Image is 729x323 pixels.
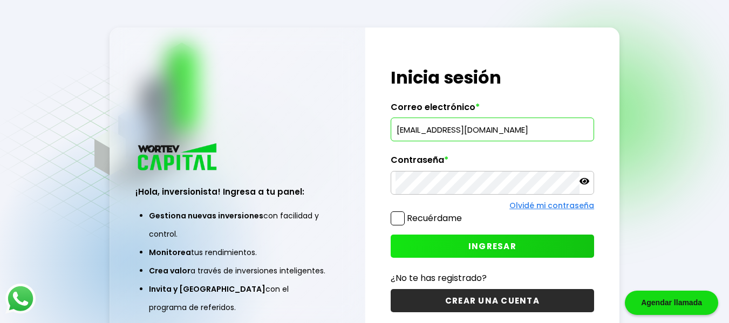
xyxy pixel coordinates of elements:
[149,280,326,317] li: con el programa de referidos.
[149,247,191,258] span: Monitorea
[135,185,339,198] h3: ¡Hola, inversionista! Ingresa a tu panel:
[149,284,265,294] span: Invita y [GEOGRAPHIC_DATA]
[391,271,594,285] p: ¿No te has registrado?
[391,289,594,312] button: CREAR UNA CUENTA
[391,102,594,118] label: Correo electrónico
[509,200,594,211] a: Olvidé mi contraseña
[625,291,718,315] div: Agendar llamada
[149,210,263,221] span: Gestiona nuevas inversiones
[149,262,326,280] li: a través de inversiones inteligentes.
[149,243,326,262] li: tus rendimientos.
[5,284,36,314] img: logos_whatsapp-icon.242b2217.svg
[391,65,594,91] h1: Inicia sesión
[391,235,594,258] button: INGRESAR
[396,118,589,141] input: hola@wortev.capital
[407,212,462,224] label: Recuérdame
[391,155,594,171] label: Contraseña
[149,265,190,276] span: Crea valor
[135,142,221,174] img: logo_wortev_capital
[149,207,326,243] li: con facilidad y control.
[468,240,516,252] span: INGRESAR
[391,271,594,312] a: ¿No te has registrado?CREAR UNA CUENTA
